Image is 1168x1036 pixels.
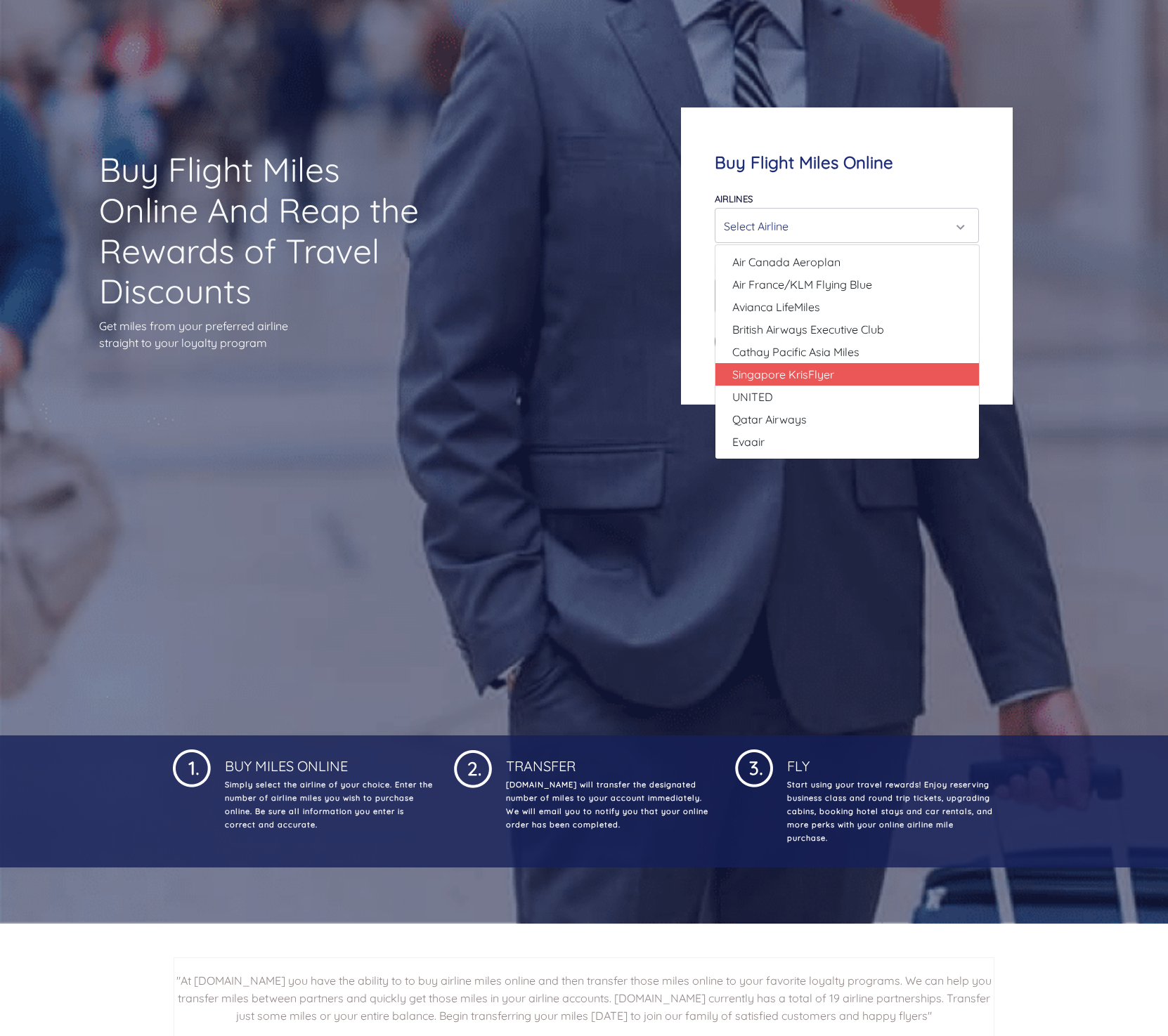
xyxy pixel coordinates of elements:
span: Qatar Airways [732,411,807,428]
button: Select Airline [715,208,980,243]
span: Evaair [732,433,765,450]
p: Start using your travel rewards! Enjoy reserving business class and round trip tickets, upgrading... [784,778,995,845]
span: UNITED [732,388,773,405]
span: Cathay Pacific Asia Miles [732,343,859,360]
p: Simply select the airline of your choice. Enter the number of airline miles you wish to purchase ... [222,778,433,832]
h4: Fly [784,747,995,775]
h4: Buy Flight Miles Online [715,152,980,173]
p: Get miles from your preferred airline straight to your loyalty program [99,317,427,351]
span: Air Canada Aeroplan [732,254,841,270]
h4: Transfer [503,747,714,775]
img: 1 [454,747,492,788]
span: Avianca LifeMiles [732,299,820,315]
img: 1 [735,747,773,787]
label: Airlines [715,193,753,204]
span: Singapore KrisFlyer [732,366,834,383]
h4: Buy Miles Online [222,747,433,775]
p: [DOMAIN_NAME] will transfer the designated number of miles to your account immediately. We will e... [503,778,714,832]
div: Select Airline [724,213,962,240]
h1: Buy Flight Miles Online And Reap the Rewards of Travel Discounts [99,150,427,311]
img: 1 [173,747,211,787]
span: British Airways Executive Club [732,321,884,338]
span: Air France/KLM Flying Blue [732,276,872,293]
